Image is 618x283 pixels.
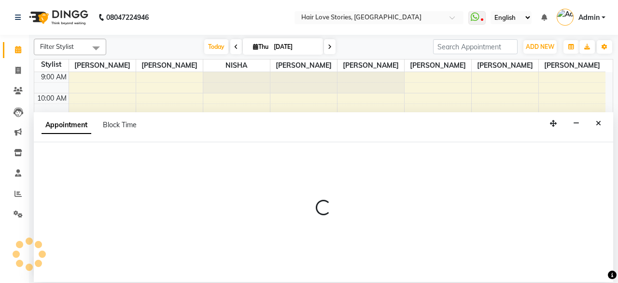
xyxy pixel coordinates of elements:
[405,60,471,72] span: [PERSON_NAME]
[40,43,74,50] span: Filter Stylist
[271,40,319,54] input: 2025-09-04
[578,13,600,23] span: Admin
[557,9,574,26] img: Admin
[39,72,69,82] div: 9:00 AM
[204,39,228,54] span: Today
[69,60,136,72] span: [PERSON_NAME]
[526,43,554,50] span: ADD NEW
[35,93,69,104] div: 10:00 AM
[103,120,137,129] span: Block Time
[34,60,69,70] div: Stylist
[203,60,270,72] span: NISHA
[42,117,91,134] span: Appointment
[251,43,271,50] span: Thu
[472,60,538,72] span: [PERSON_NAME]
[337,60,404,72] span: [PERSON_NAME]
[270,60,337,72] span: [PERSON_NAME]
[25,4,91,31] img: logo
[136,60,203,72] span: [PERSON_NAME]
[106,4,149,31] b: 08047224946
[539,60,606,72] span: [PERSON_NAME]
[523,40,557,54] button: ADD NEW
[433,39,518,54] input: Search Appointment
[591,116,605,131] button: Close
